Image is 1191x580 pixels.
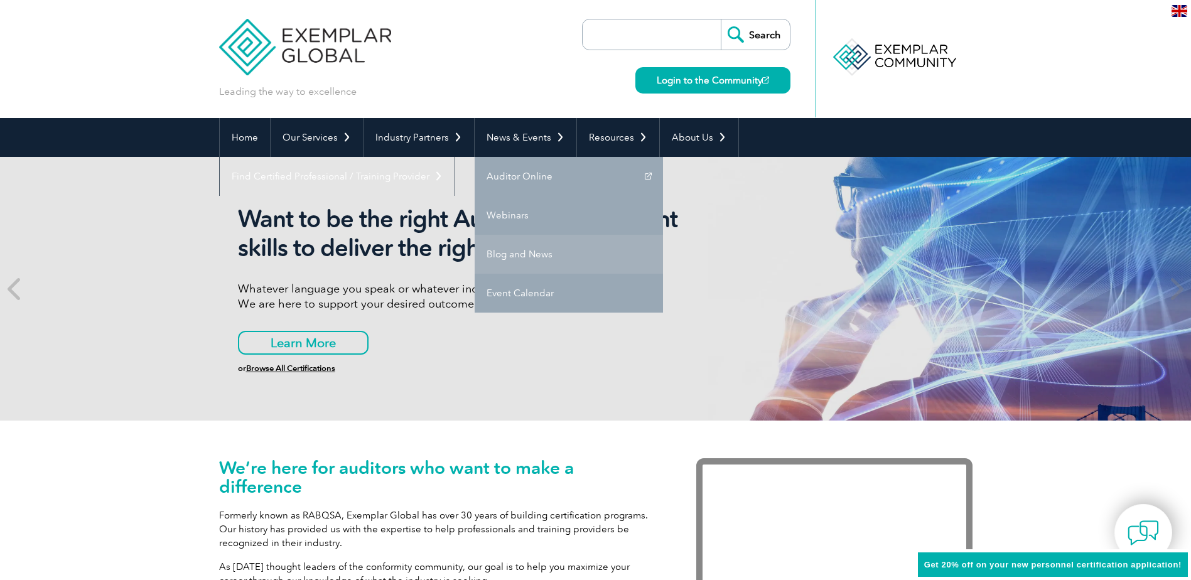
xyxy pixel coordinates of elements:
a: Resources [577,118,659,157]
a: Browse All Certifications [246,363,335,373]
h2: Want to be the right Auditor with the right skills to deliver the right outcome? [238,205,709,262]
span: Get 20% off on your new personnel certification application! [924,560,1182,569]
a: About Us [660,118,738,157]
a: Auditor Online [475,157,663,196]
img: en [1172,5,1187,17]
a: Login to the Community [635,67,790,94]
a: Event Calendar [475,274,663,313]
input: Search [721,19,790,50]
a: News & Events [475,118,576,157]
a: Industry Partners [364,118,474,157]
a: Webinars [475,196,663,235]
p: Whatever language you speak or whatever industry you work in We are here to support your desired ... [238,281,709,311]
a: Blog and News [475,235,663,274]
a: Home [220,118,270,157]
p: Leading the way to excellence [219,85,357,99]
a: Find Certified Professional / Training Provider [220,157,455,196]
h6: or [238,364,709,373]
a: Learn More [238,331,369,355]
img: contact-chat.png [1128,517,1159,549]
img: open_square.png [762,77,769,83]
a: Our Services [271,118,363,157]
h1: We’re here for auditors who want to make a difference [219,458,659,496]
p: Formerly known as RABQSA, Exemplar Global has over 30 years of building certification programs. O... [219,508,659,550]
